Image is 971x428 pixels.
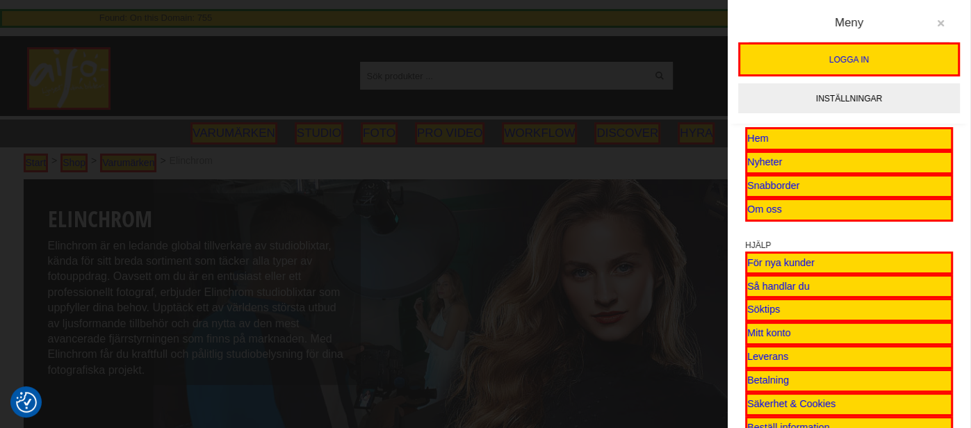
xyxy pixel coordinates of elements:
[594,122,660,145] a: Discover
[745,174,953,198] a: Snabborder
[745,198,953,222] a: Om oss
[29,49,108,108] img: logo.png
[502,122,577,145] a: Workflow
[415,122,484,145] a: Pro Video
[16,392,37,413] img: Revisit consent button
[738,42,960,76] a: Logga in
[745,239,953,252] span: Hjälp
[16,390,37,415] button: Samtyckesinställningar
[678,122,715,145] a: Hyra
[749,14,949,42] div: Meny
[738,83,960,113] a: Inställningar
[60,154,88,172] a: Shop
[48,204,351,235] h1: Elinchrom
[745,393,953,416] a: Säkerhet & Cookies
[24,154,49,172] a: Start
[361,122,398,145] a: Foto
[745,345,953,369] a: Leverans
[745,369,953,393] a: Betalning
[100,154,156,172] a: Varumärken
[745,127,953,151] a: Hem
[745,322,953,345] a: Mitt konto
[360,65,647,86] input: Sök produkter ...
[91,154,97,172] span: >
[160,154,165,172] span: >
[745,298,953,322] a: Söktips
[38,193,361,385] div: Elinchrom är en ledande global tillverkare av studioblixtar, kända för sitt breda sortiment som t...
[170,154,213,172] span: Elinchrom
[51,154,57,172] span: >
[295,122,343,145] a: Studio
[745,151,953,174] a: Nyheter
[745,274,953,298] a: Så handlar du
[829,53,869,66] span: Logga in
[190,122,277,145] a: Varumärken
[745,252,953,275] a: För nya kunder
